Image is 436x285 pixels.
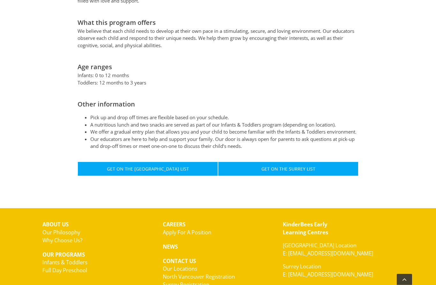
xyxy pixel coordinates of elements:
strong: ABOUT US [42,221,69,228]
h2: Other information [78,100,358,109]
a: Get On The [GEOGRAPHIC_DATA] List [78,162,218,176]
h2: Age ranges [78,62,358,72]
a: North Vancouver Registration [163,273,235,281]
a: KinderBees EarlyLearning Centres [283,221,328,236]
strong: OUR PROGRAMS [42,251,85,259]
a: E: [EMAIL_ADDRESS][DOMAIN_NAME] [283,271,373,278]
li: We offer a gradual entry plan that allows you and your child to become familiar with the Infants ... [90,128,358,136]
a: Get On The Surrey List [218,162,358,176]
li: Our educators are here to help and support your family. Our door is always open for parents to as... [90,136,358,150]
h2: What this program offers [78,18,358,28]
a: Our Philosophy [42,229,80,236]
strong: NEWS [163,243,178,251]
a: Full Day Preschool [42,267,87,274]
p: We believe that each child needs to develop at their own pace in a stimulating, secure, and lovin... [78,28,358,49]
a: Why Choose Us? [42,237,82,244]
a: Infants & Toddlers [42,259,87,266]
strong: KinderBees Early Learning Centres [283,221,328,236]
li: A nutritious lunch and two snacks are served as part of our Infants & Toddlers program (depending... [90,121,358,129]
p: [GEOGRAPHIC_DATA] Location [283,242,394,258]
span: Get On The [GEOGRAPHIC_DATA] List [107,166,189,172]
a: Apply For A Position [163,229,211,236]
a: Our Locations [163,265,197,273]
strong: CONTACT US [163,258,196,265]
span: Get On The Surrey List [261,166,315,172]
li: Pick up and drop off times are flexible based on your schedule. [90,114,358,121]
strong: CAREERS [163,221,185,228]
p: Infants: 0 to 12 months Toddlers: 12 months to 3 years [78,72,358,86]
a: E: [EMAIL_ADDRESS][DOMAIN_NAME] [283,250,373,257]
p: Surrey Location [283,263,394,279]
